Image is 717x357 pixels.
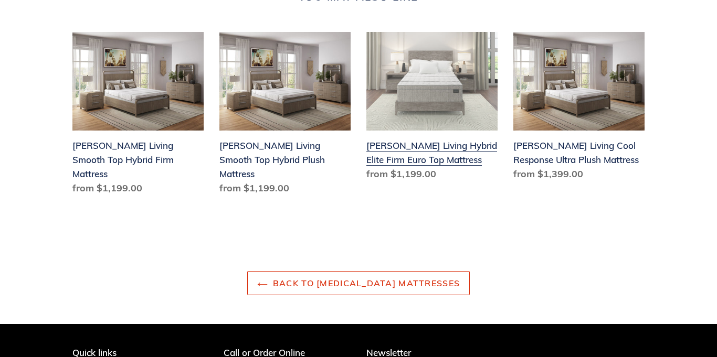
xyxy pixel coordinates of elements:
a: Scott Living Smooth Top Hybrid Firm Mattress [72,32,204,199]
a: Scott Living Cool Response Ultra Plush Mattress [513,32,645,185]
a: Scott Living Hybrid Elite Firm Euro Top Mattress [366,32,498,185]
a: Scott Living Smooth Top Hybrid Plush Mattress [219,32,351,199]
a: Back to [MEDICAL_DATA] Mattresses [247,271,470,295]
